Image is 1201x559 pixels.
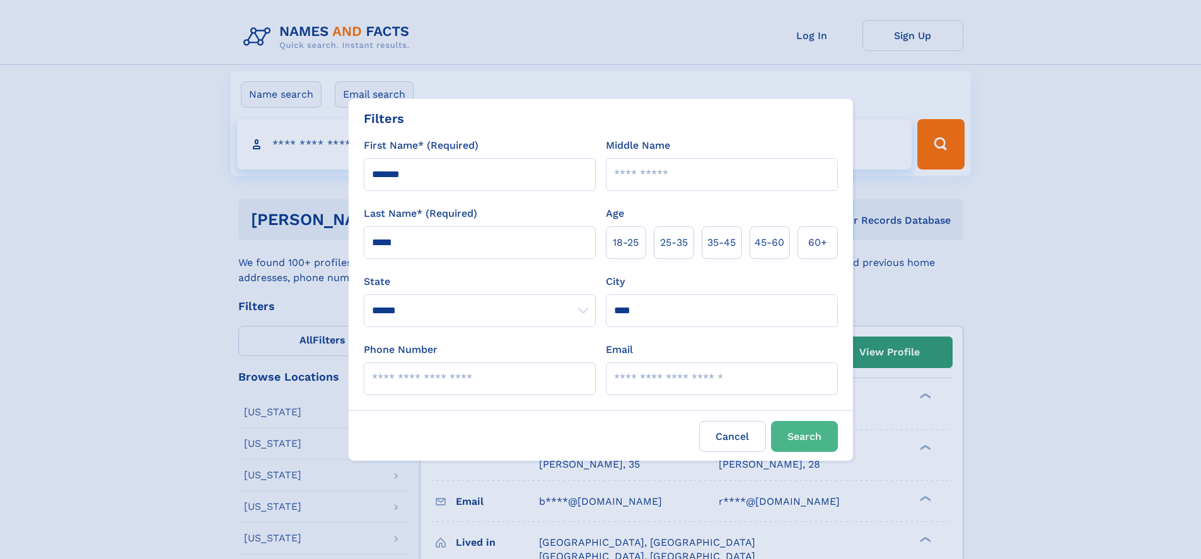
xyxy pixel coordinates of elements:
label: Email [606,342,633,357]
label: State [364,274,596,289]
label: Cancel [699,421,766,452]
span: 60+ [808,235,827,250]
label: Last Name* (Required) [364,206,477,221]
span: 35‑45 [707,235,736,250]
label: City [606,274,625,289]
span: 25‑35 [660,235,688,250]
label: First Name* (Required) [364,138,479,153]
label: Middle Name [606,138,670,153]
label: Age [606,206,624,221]
label: Phone Number [364,342,438,357]
button: Search [771,421,838,452]
div: Filters [364,109,404,128]
span: 45‑60 [755,235,784,250]
span: 18‑25 [613,235,639,250]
